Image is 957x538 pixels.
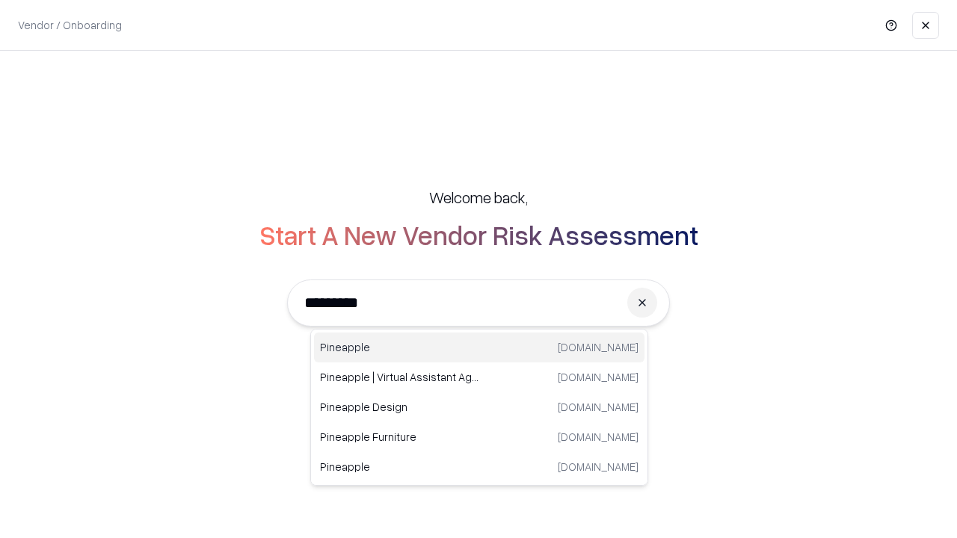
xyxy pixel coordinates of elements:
p: Pineapple [320,339,479,355]
p: [DOMAIN_NAME] [558,459,638,474]
p: Pineapple | Virtual Assistant Agency [320,369,479,385]
div: Suggestions [310,329,648,486]
h5: Welcome back, [429,187,528,208]
p: Vendor / Onboarding [18,17,122,33]
h2: Start A New Vendor Risk Assessment [259,220,698,250]
p: [DOMAIN_NAME] [558,369,638,385]
p: Pineapple Furniture [320,429,479,445]
p: [DOMAIN_NAME] [558,399,638,415]
p: [DOMAIN_NAME] [558,339,638,355]
p: Pineapple Design [320,399,479,415]
p: [DOMAIN_NAME] [558,429,638,445]
p: Pineapple [320,459,479,474]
